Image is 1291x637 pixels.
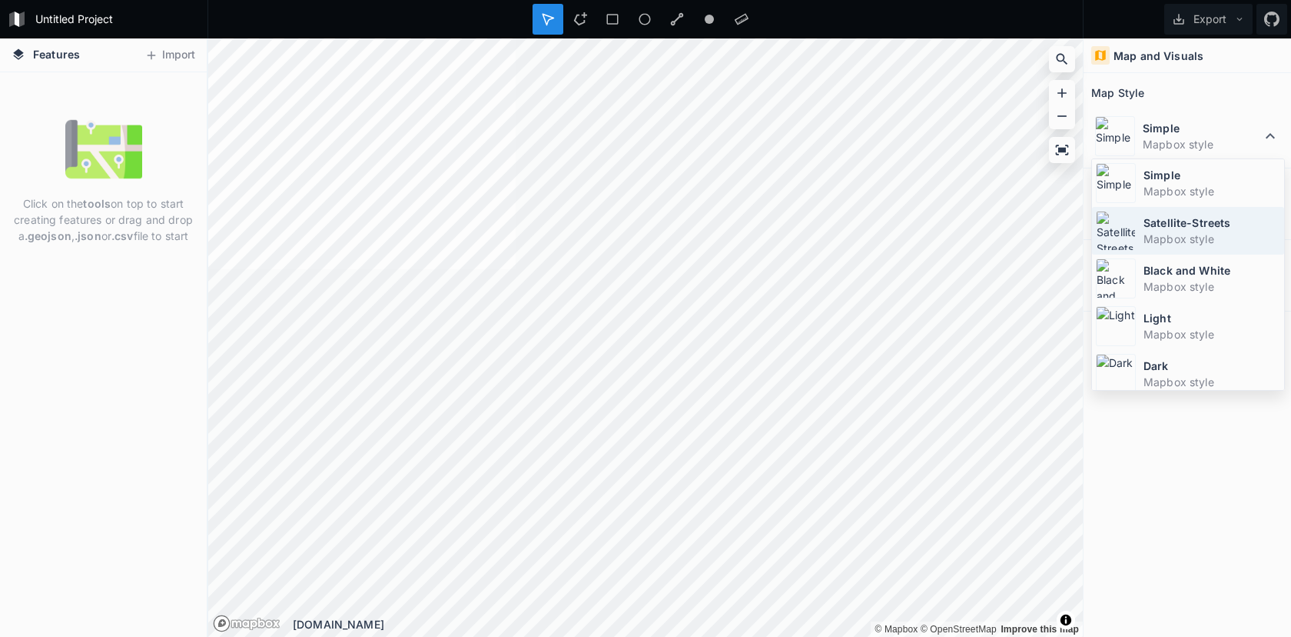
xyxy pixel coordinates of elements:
[213,615,280,632] a: Mapbox logo
[111,229,134,242] strong: .csv
[874,624,918,635] a: Mapbox
[921,624,997,635] a: OpenStreetMap
[33,46,80,62] span: Features
[25,229,71,242] strong: .geojson
[1164,4,1253,35] button: Export
[1061,612,1070,629] span: Toggle attribution
[1091,81,1144,105] h2: Map Style
[1143,215,1280,231] dt: Satellite-Streets
[1143,374,1280,390] dd: Mapbox style
[293,616,1083,632] div: [DOMAIN_NAME]
[83,197,111,210] strong: tools
[1096,163,1136,203] img: Simple
[1057,611,1075,629] button: Toggle attribution
[65,111,142,188] img: empty
[1001,624,1079,635] a: Map feedback
[1095,116,1135,156] img: Simple
[1143,326,1280,342] dd: Mapbox style
[213,615,231,632] a: Mapbox logo
[1143,310,1280,326] dt: Light
[1096,306,1136,346] img: Light
[1143,167,1280,183] dt: Simple
[1143,136,1261,152] dd: Mapbox style
[1096,258,1136,298] img: Black and White
[1143,262,1280,278] dt: Black and White
[1143,358,1280,374] dt: Dark
[1143,231,1280,247] dd: Mapbox style
[1143,183,1280,199] dd: Mapbox style
[1143,120,1261,136] dt: Simple
[137,43,203,68] button: Import
[75,229,101,242] strong: .json
[1113,48,1203,64] h4: Map and Visuals
[1096,354,1136,394] img: Dark
[1143,278,1280,295] dd: Mapbox style
[12,195,195,244] p: Click on the on top to start creating features or drag and drop a , or file to start
[1096,211,1136,251] img: Satellite-Streets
